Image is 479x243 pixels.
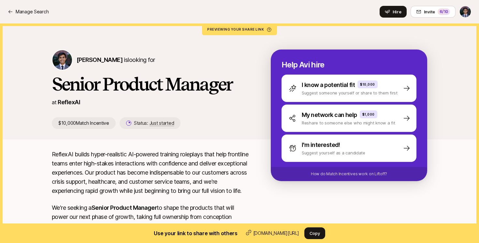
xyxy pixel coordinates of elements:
[360,82,375,87] p: $10,000
[302,90,398,96] p: Suggest someone yourself or share to them first
[207,27,272,31] p: Previewing your share link
[282,60,416,69] p: Help Avi hire
[438,8,450,15] div: 6 /10
[362,112,375,117] p: $1,000
[77,56,123,63] span: [PERSON_NAME]
[253,229,299,237] p: [DOMAIN_NAME][URL]
[380,6,407,18] button: Hire
[58,99,80,106] a: ReflexAI
[154,229,237,237] h2: Use your link to share with others
[302,120,395,126] p: Reshare to someone else who might know a fit
[52,98,56,107] p: at
[16,8,49,16] p: Manage Search
[302,110,357,120] p: My network can help
[92,204,157,211] strong: Senior Product Manager
[302,140,340,150] p: I'm interested!
[52,150,250,195] p: ReflexAI builds hyper-realistic AI-powered training roleplays that help frontline teams enter hig...
[424,8,435,15] span: Invite
[52,203,250,231] p: We're seeking a to shape the products that will power our next phase of growth, taking full owner...
[52,74,250,94] h1: Senior Product Manager
[302,150,365,156] p: Suggest yourself as a candidate
[302,80,355,90] p: I know a potential fit
[459,6,471,18] button: Avi Saraf
[460,6,471,17] img: Avi Saraf
[52,117,116,129] p: $10,000 Match Incentive
[134,119,174,127] p: Status:
[304,227,325,239] button: Copy
[311,171,387,177] p: How do Match Incentives work on Liftoff?
[411,6,456,18] button: Invite6/10
[150,120,174,126] span: Just started
[52,50,72,70] img: Avi Saraf
[393,8,401,15] span: Hire
[77,55,155,64] p: is looking for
